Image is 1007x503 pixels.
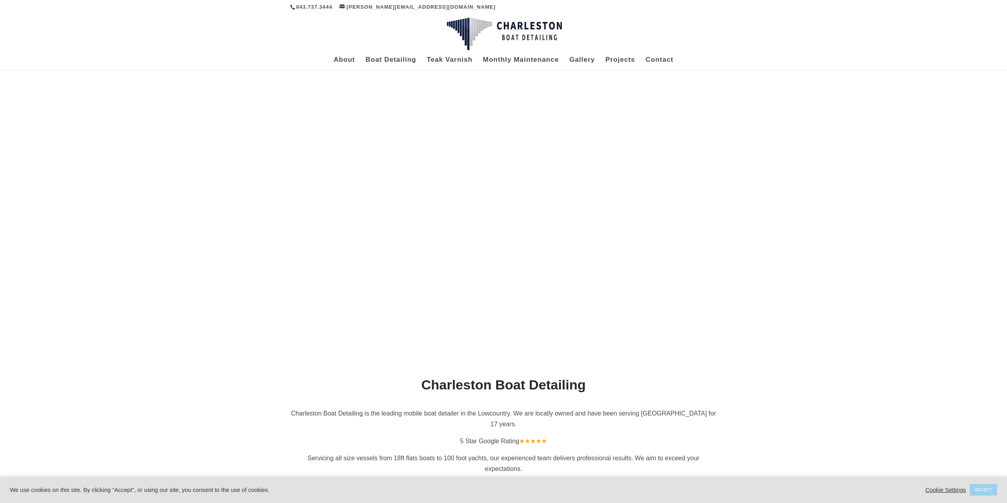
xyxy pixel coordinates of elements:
[970,484,997,495] a: ACCEPT
[290,378,717,395] h1: Charleston Boat Detailing
[427,57,472,70] a: Teak Varnish
[925,486,966,494] a: Cookie Settings
[447,17,562,51] img: Charleston Boat Detailing
[339,4,496,10] a: [PERSON_NAME][EMAIL_ADDRESS][DOMAIN_NAME]
[569,57,595,70] a: Gallery
[290,453,717,480] p: Servicing all size vessels from 18ft flats boats to 100 foot yachts, our experienced team deliver...
[10,486,701,494] div: We use cookies on this site. By clicking "Accept", or using our site, you consent to the use of c...
[334,57,355,70] a: About
[460,438,519,444] span: 5 Star Google Rating
[296,4,333,10] a: 843.737.3444
[291,410,716,427] span: Charleston Boat Detailing is the leading mobile boat detailer in the Lowcountry. We are locally o...
[646,57,673,70] a: Contact
[483,57,559,70] a: Monthly Maintenance
[605,57,635,70] a: Projects
[366,57,416,70] a: Boat Detailing
[519,438,547,444] span: ★★★★★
